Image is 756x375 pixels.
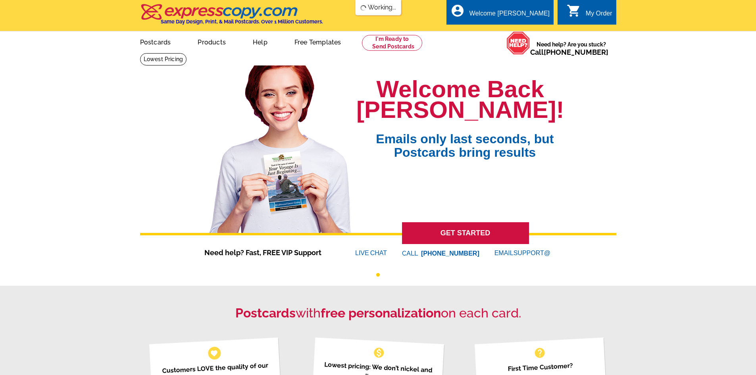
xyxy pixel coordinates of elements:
font: LIVE [355,248,370,258]
span: Call [530,48,608,56]
strong: Postcards [235,306,296,320]
a: Same Day Design, Print, & Mail Postcards. Over 1 Million Customers. [140,10,323,25]
img: loading... [360,5,366,11]
a: Products [185,32,239,51]
img: help [506,31,530,55]
span: favorite [210,349,218,357]
span: Emails only last seconds, but Postcards bring results [365,120,564,159]
span: Need help? Are you stuck? [530,40,612,56]
span: monetization_on [373,346,385,359]
h1: Welcome Back [PERSON_NAME]! [356,79,564,120]
strong: free personalization [321,306,441,320]
span: help [533,346,546,359]
span: Need help? Fast, FREE VIP Support [204,247,331,258]
a: [PHONE_NUMBER] [544,48,608,56]
a: Free Templates [282,32,354,51]
font: SUPPORT@ [514,248,552,258]
p: First Time Customer? [485,360,596,375]
div: My Order [586,10,612,21]
img: welcome-back-logged-in.png [204,59,356,233]
a: shopping_cart My Order [567,9,612,19]
i: shopping_cart [567,4,581,18]
a: LIVECHAT [355,250,387,256]
a: Help [240,32,280,51]
h2: with on each card. [140,306,616,321]
i: account_circle [450,4,465,18]
h4: Same Day Design, Print, & Mail Postcards. Over 1 Million Customers. [161,19,323,25]
button: 1 of 1 [376,273,380,277]
a: GET STARTED [402,222,529,244]
div: Welcome [PERSON_NAME] [469,10,550,21]
a: Postcards [127,32,184,51]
